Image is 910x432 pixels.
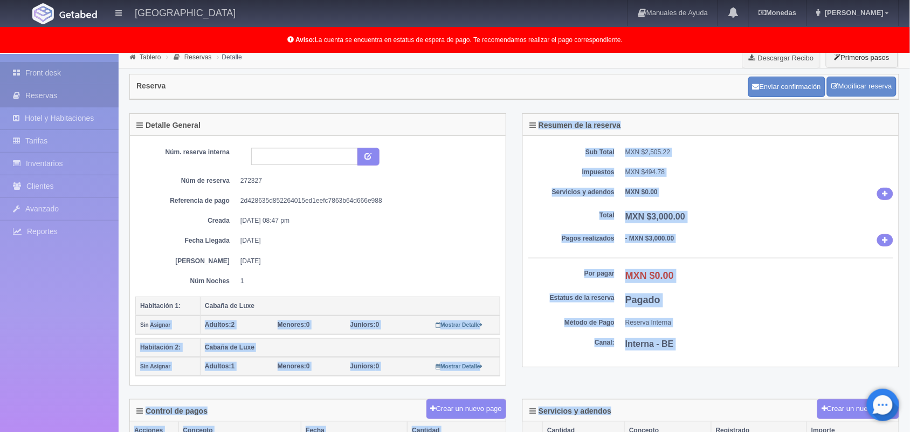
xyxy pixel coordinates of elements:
small: Mostrar Detalle [436,364,482,369]
dt: Pagos realizados [528,234,615,243]
dt: Núm Noches [143,277,230,286]
dt: [PERSON_NAME] [143,257,230,266]
span: 0 [278,321,310,328]
h4: [GEOGRAPHIC_DATA] [135,5,236,19]
b: MXN $0.00 [625,188,658,196]
b: Aviso: [295,36,315,44]
h4: Servicios y adendos [529,407,611,415]
button: Enviar confirmación [748,77,825,97]
dd: 2d428635d852264015ed1eefc7863b64d666e988 [240,196,492,205]
span: 0 [350,321,380,328]
dt: Método de Pago [528,318,615,327]
li: Detalle [215,52,245,62]
dt: Sub Total [528,148,615,157]
span: 1 [205,362,235,370]
b: Pagado [625,294,660,305]
a: Mostrar Detalle [436,362,482,370]
a: Reservas [184,53,212,61]
strong: Menores: [278,362,306,370]
strong: Menores: [278,321,306,328]
strong: Adultos: [205,321,231,328]
img: Getabed [32,3,54,24]
strong: Juniors: [350,321,376,328]
button: Crear un nuevo cargo [817,399,899,419]
b: - MXN $3,000.00 [625,235,674,242]
dd: [DATE] [240,236,492,245]
dt: Fecha Llegada [143,236,230,245]
small: Sin Asignar [140,322,170,328]
dd: [DATE] 08:47 pm [240,216,492,225]
b: MXN $0.00 [625,270,674,281]
button: Crear un nuevo pago [426,399,506,419]
span: 2 [205,321,235,328]
strong: Juniors: [350,362,376,370]
dt: Referencia de pago [143,196,230,205]
strong: Adultos: [205,362,231,370]
dd: 1 [240,277,492,286]
a: Modificar reserva [827,77,897,97]
span: 0 [278,362,310,370]
b: Habitación 2: [140,344,181,351]
h4: Control de pagos [136,407,208,415]
a: Descargar Recibo [743,47,820,68]
dd: Reserva Interna [625,318,893,327]
b: Interna - BE [625,339,674,348]
small: Mostrar Detalle [436,322,482,328]
dd: [DATE] [240,257,492,266]
dd: MXN $494.78 [625,168,893,177]
dd: MXN $2,505.22 [625,148,893,157]
span: [PERSON_NAME] [822,9,884,17]
th: Cabaña de Luxe [201,297,500,316]
dt: Canal: [528,338,615,347]
dt: Total [528,211,615,220]
h4: Reserva [136,82,166,90]
h4: Resumen de la reserva [529,121,621,129]
dt: Servicios y adendos [528,188,615,197]
dd: 272327 [240,176,492,186]
h4: Detalle General [136,121,201,129]
b: Habitación 1: [140,302,181,310]
span: 0 [350,362,380,370]
b: Monedas [759,9,796,17]
b: MXN $3,000.00 [625,212,685,221]
dt: Núm. reserva interna [143,148,230,157]
dt: Creada [143,216,230,225]
a: Tablero [140,53,161,61]
dt: Estatus de la reserva [528,293,615,303]
a: Mostrar Detalle [436,321,482,328]
dt: Núm de reserva [143,176,230,186]
dt: Impuestos [528,168,615,177]
img: Getabed [59,10,97,18]
th: Cabaña de Luxe [201,339,500,358]
dt: Por pagar [528,269,615,278]
small: Sin Asignar [140,364,170,369]
button: Primeros pasos [826,47,898,68]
